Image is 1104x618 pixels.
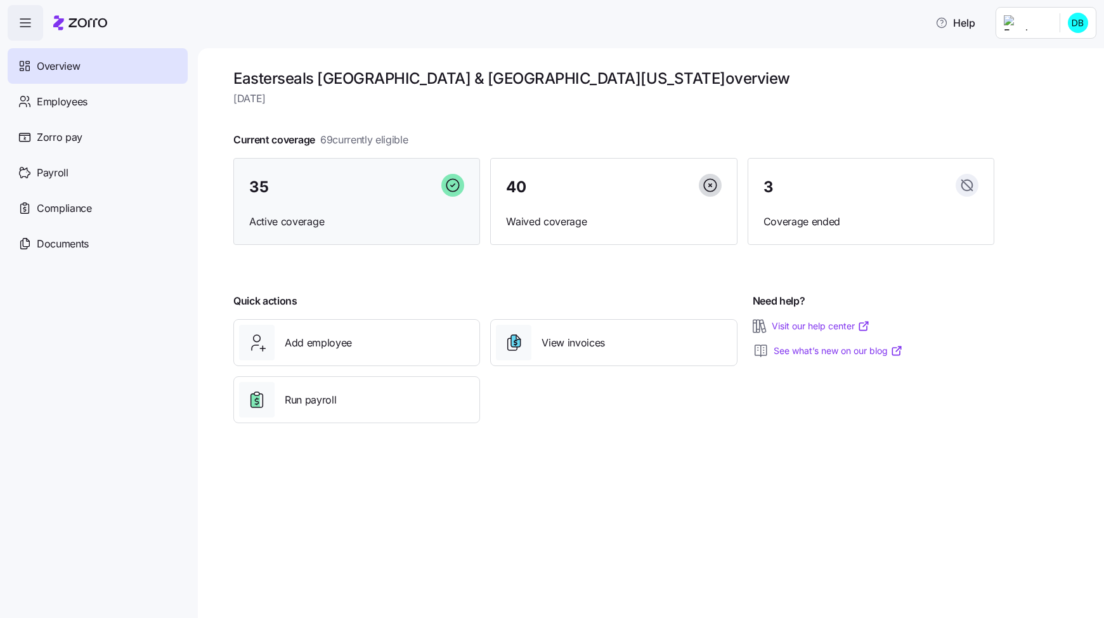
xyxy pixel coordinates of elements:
span: Run payroll [285,392,336,408]
a: Visit our help center [772,320,870,332]
a: Overview [8,48,188,84]
span: Compliance [37,201,92,216]
span: Help [935,15,975,30]
h1: Easterseals [GEOGRAPHIC_DATA] & [GEOGRAPHIC_DATA][US_STATE] overview [233,69,994,88]
span: Current coverage [233,132,408,148]
span: View invoices [542,335,605,351]
span: Active coverage [249,214,464,230]
span: 3 [763,180,774,195]
a: Documents [8,226,188,261]
span: Coverage ended [763,214,978,230]
span: Quick actions [233,293,297,309]
a: Zorro pay [8,119,188,155]
span: Waived coverage [506,214,721,230]
span: Add employee [285,335,352,351]
span: Need help? [753,293,805,309]
span: Employees [37,94,88,110]
span: Documents [37,236,89,252]
span: Zorro pay [37,129,82,145]
span: [DATE] [233,91,994,107]
button: Help [925,10,985,36]
span: 35 [249,180,268,195]
span: Payroll [37,165,68,181]
a: See what’s new on our blog [774,345,903,357]
a: Payroll [8,155,188,190]
span: Overview [37,58,80,74]
span: 40 [506,180,526,195]
a: Compliance [8,190,188,226]
span: 69 currently eligible [320,132,408,148]
img: Employer logo [1004,15,1049,30]
a: Employees [8,84,188,119]
img: 6cf4ab3562a6093f632593d54b9b8613 [1068,13,1088,33]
